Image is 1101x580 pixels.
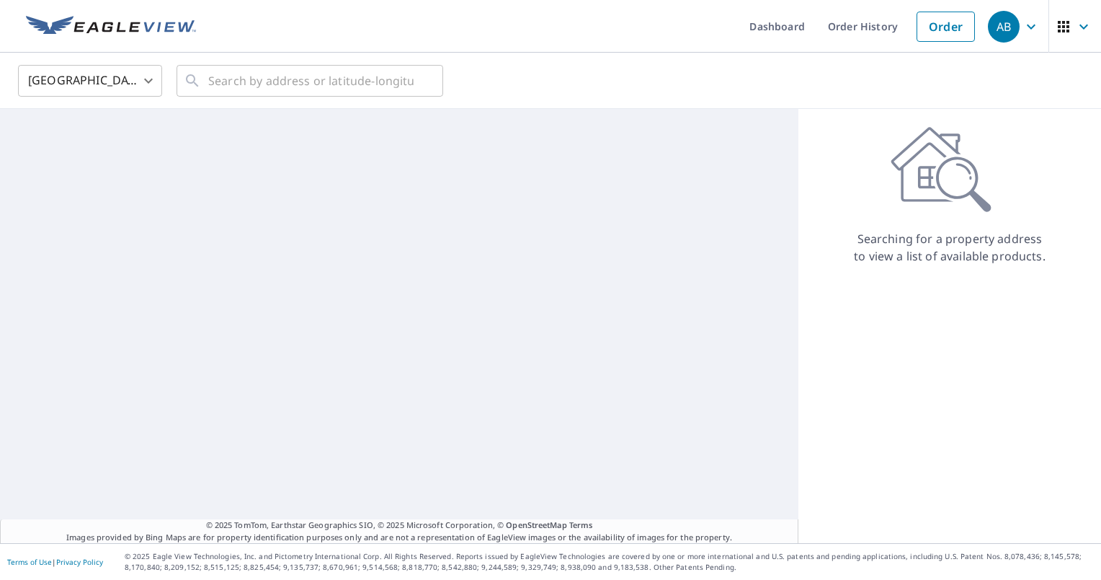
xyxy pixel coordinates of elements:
a: Terms of Use [7,557,52,567]
a: OpenStreetMap [506,519,566,530]
a: Privacy Policy [56,557,103,567]
div: AB [988,11,1020,43]
p: Searching for a property address to view a list of available products. [853,230,1046,265]
p: © 2025 Eagle View Technologies, Inc. and Pictometry International Corp. All Rights Reserved. Repo... [125,551,1094,573]
a: Terms [569,519,593,530]
span: © 2025 TomTom, Earthstar Geographics SIO, © 2025 Microsoft Corporation, © [206,519,593,532]
img: EV Logo [26,16,196,38]
a: Order [917,12,975,42]
div: [GEOGRAPHIC_DATA] [18,61,162,101]
p: | [7,558,103,566]
input: Search by address or latitude-longitude [208,61,414,101]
